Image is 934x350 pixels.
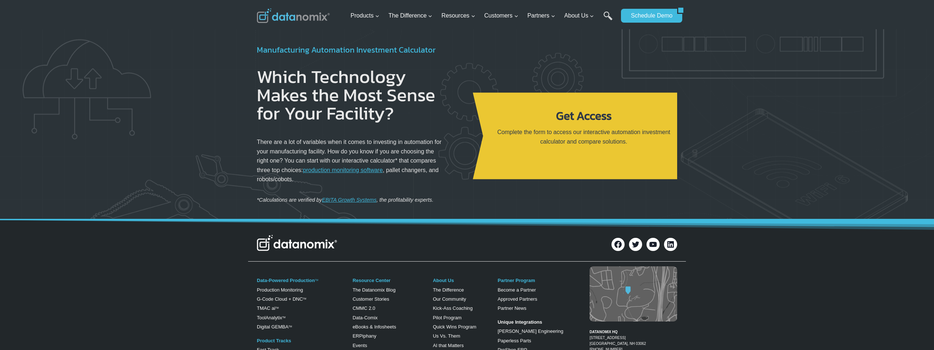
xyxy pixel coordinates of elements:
[498,338,531,343] a: Paperless Parts
[303,167,383,173] a: production monitoring software
[257,44,461,56] h4: Manufacturing Automation Investment Calculator
[257,324,292,330] a: Digital GEMBATM
[621,9,677,23] a: Schedule Demo
[352,287,395,293] a: The Datanomix Blog
[433,324,476,330] a: Quick Wins Program
[433,296,466,302] a: Our Community
[282,316,285,319] a: TM
[527,11,555,20] span: Partners
[484,11,518,20] span: Customers
[433,278,454,283] a: About Us
[257,338,291,343] a: Product Tracks
[257,278,315,283] a: Data-Powered Production
[352,315,378,320] a: Data-Comix
[257,8,330,23] img: Datanomix
[498,278,535,283] a: Partner Program
[556,107,612,125] strong: Get Access
[352,296,389,302] a: Customer Stories
[590,336,646,346] a: [STREET_ADDRESS][GEOGRAPHIC_DATA], NH 03062
[352,278,390,283] a: Resource Center
[257,287,303,293] a: Production Monitoring
[496,128,671,146] p: Complete the form to access our interactive automation investment calculator and compare solutions.
[441,11,475,20] span: Resources
[352,343,367,348] a: Events
[257,315,282,320] a: ToolAnalytix
[351,11,379,20] span: Products
[303,297,306,300] sup: TM
[498,305,526,311] a: Partner News
[433,333,460,339] a: Us Vs. Them
[348,4,618,28] nav: Primary Navigation
[433,343,464,348] a: AI that Matters
[257,305,279,311] a: TMAC aiTM
[315,279,318,281] a: TM
[498,287,536,293] a: Become a Partner
[257,132,444,184] p: There are a lot of variables when it comes to investing in automation for your manufacturing faci...
[498,319,542,325] strong: Unique Integrations
[603,11,613,28] a: Search
[590,330,618,334] strong: DATANOMIX HQ
[257,68,444,122] h1: Which Technology Makes the Most Sense for Your Facility?
[275,307,279,309] sup: TM
[389,11,433,20] span: The Difference
[352,305,375,311] a: CMMC 2.0
[257,296,306,302] a: G-Code Cloud + DNCTM
[352,324,396,330] a: eBooks & Infosheets
[433,305,472,311] a: Kick-Ass Coaching
[352,333,376,339] a: ERPiphany
[498,328,563,334] a: [PERSON_NAME] Engineering
[257,197,433,203] em: *Calculations are verified by , the profitability experts.
[289,325,292,328] sup: TM
[590,266,677,322] img: Datanomix map image
[433,315,462,320] a: Pilot Program
[257,235,337,251] img: Datanomix Logo
[564,11,594,20] span: About Us
[498,296,537,302] a: Approved Partners
[322,197,377,203] a: EBITA Growth Systems
[433,287,464,293] a: The Difference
